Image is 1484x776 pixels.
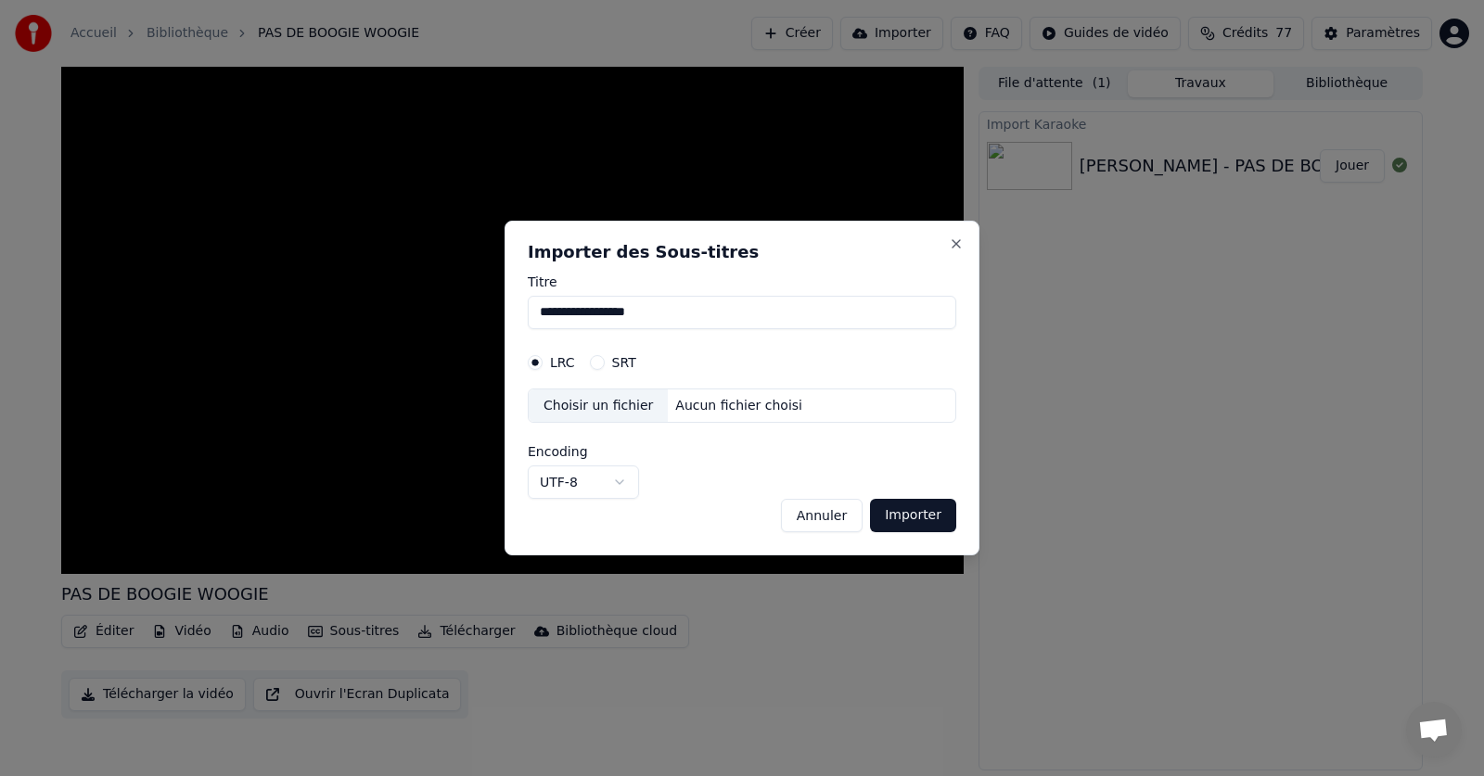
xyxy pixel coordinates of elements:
button: Annuler [781,499,863,532]
label: Titre [528,275,956,288]
div: Aucun fichier choisi [668,397,810,415]
label: LRC [550,356,575,369]
h2: Importer des Sous-titres [528,244,956,261]
button: Importer [870,499,956,532]
label: Encoding [528,445,639,458]
div: Choisir un fichier [529,389,668,423]
label: SRT [612,356,636,369]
